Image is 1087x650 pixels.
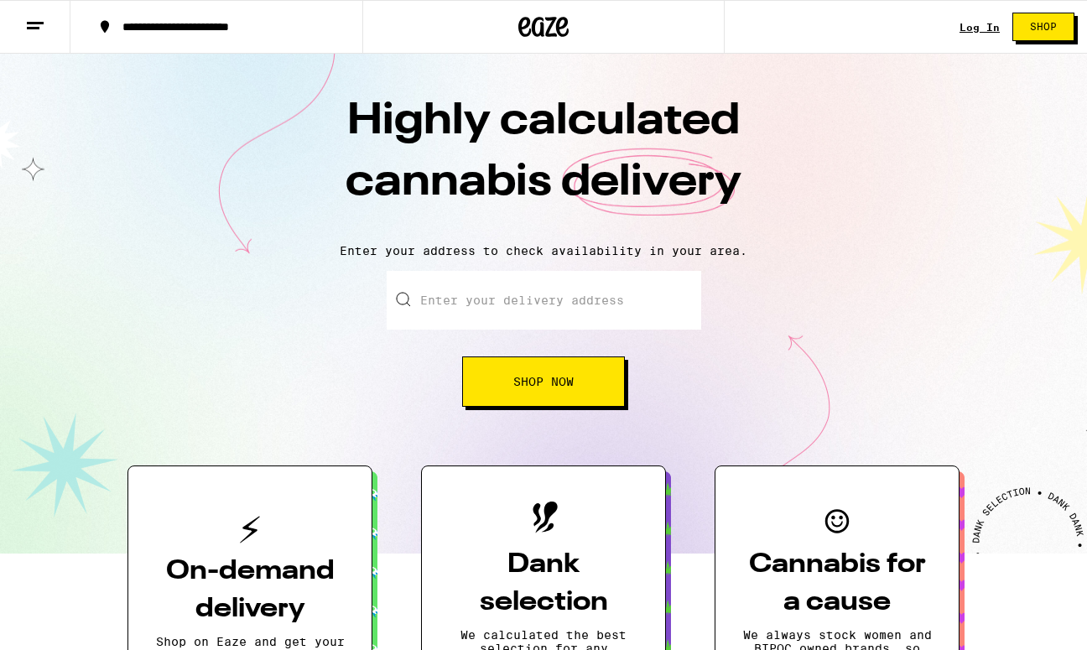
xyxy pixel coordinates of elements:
span: Shop Now [513,376,574,387]
h3: Dank selection [449,546,638,621]
h1: Highly calculated cannabis delivery [250,91,837,231]
a: Shop [1000,13,1087,41]
button: Shop Now [462,356,625,407]
button: Shop [1012,13,1074,41]
a: Log In [960,22,1000,33]
span: Shop [1030,22,1057,32]
p: Enter your address to check availability in your area. [17,244,1070,257]
h3: Cannabis for a cause [742,546,932,621]
h3: On-demand delivery [155,553,345,628]
input: Enter your delivery address [387,271,701,330]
